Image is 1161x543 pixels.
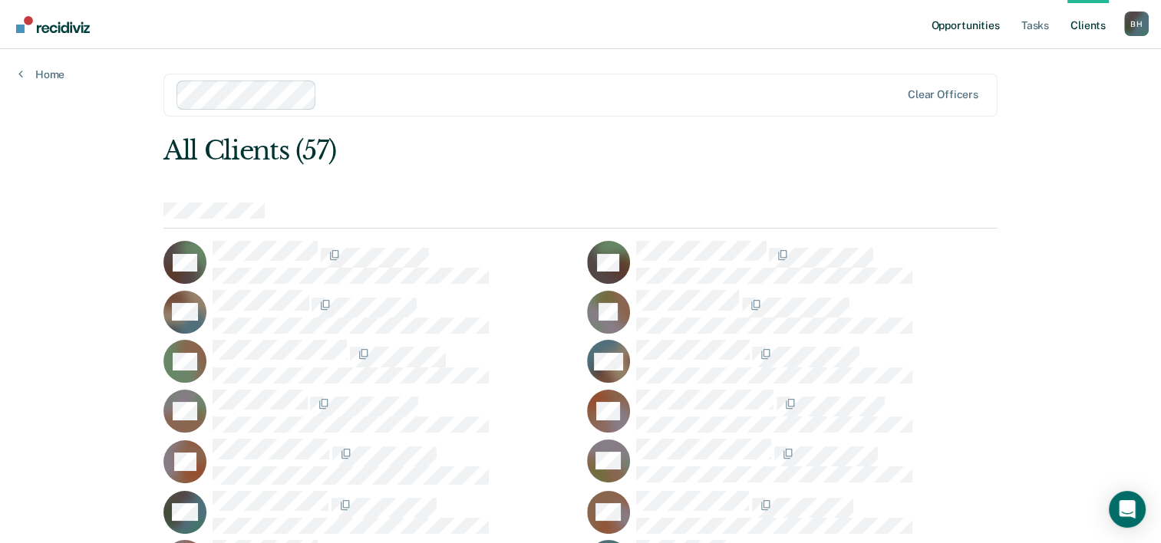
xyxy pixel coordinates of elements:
a: Home [18,67,64,81]
div: B H [1124,12,1149,36]
div: Clear officers [908,88,978,101]
button: Profile dropdown button [1124,12,1149,36]
img: Recidiviz [16,16,90,33]
div: All Clients (57) [163,135,830,166]
div: Open Intercom Messenger [1109,491,1146,528]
